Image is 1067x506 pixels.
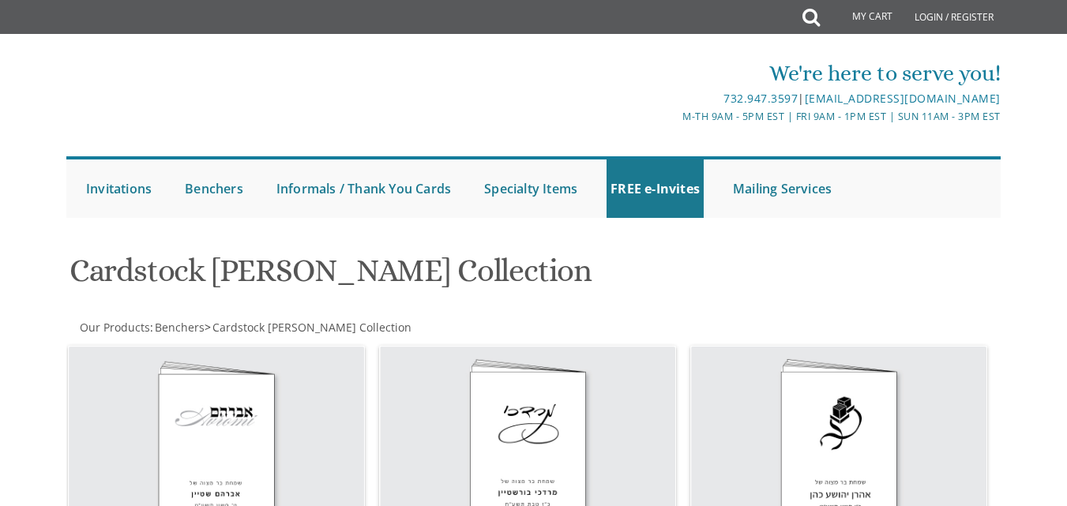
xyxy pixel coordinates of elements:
div: We're here to serve you! [378,58,1001,89]
a: 732.947.3597 [723,91,798,106]
a: Cardstock [PERSON_NAME] Collection [211,320,411,335]
h1: Cardstock [PERSON_NAME] Collection [70,253,681,300]
a: Our Products [78,320,150,335]
a: Benchers [181,159,247,218]
a: FREE e-Invites [607,159,704,218]
span: > [205,320,411,335]
span: Benchers [155,320,205,335]
a: Specialty Items [480,159,581,218]
div: M-Th 9am - 5pm EST | Fri 9am - 1pm EST | Sun 11am - 3pm EST [378,108,1001,125]
a: Informals / Thank You Cards [272,159,455,218]
a: [EMAIL_ADDRESS][DOMAIN_NAME] [805,91,1001,106]
a: Mailing Services [729,159,836,218]
span: Cardstock [PERSON_NAME] Collection [212,320,411,335]
div: : [66,320,533,335]
a: Benchers [153,320,205,335]
a: Invitations [82,159,156,218]
a: My Cart [818,2,904,33]
div: | [378,89,1001,108]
